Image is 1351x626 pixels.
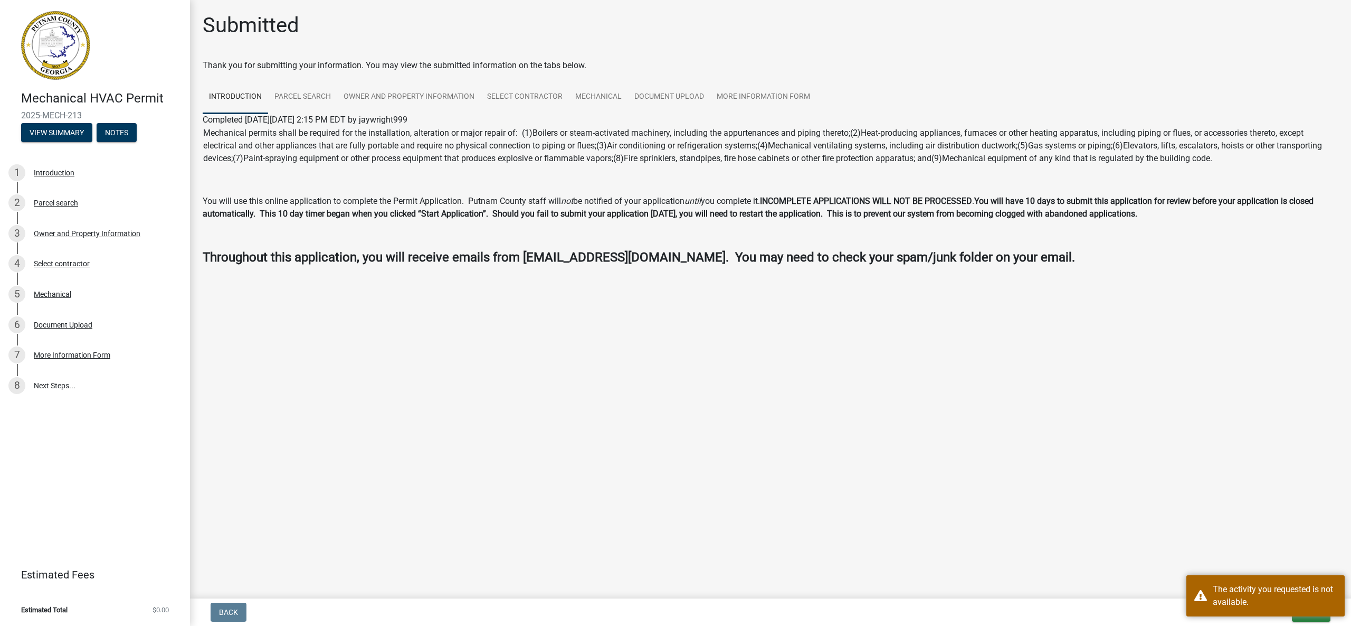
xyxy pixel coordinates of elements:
button: Back [211,603,246,622]
button: Notes [97,123,137,142]
div: Select contractor [34,260,90,267]
a: Document Upload [628,80,710,114]
a: Mechanical [569,80,628,114]
strong: Throughout this application, you will receive emails from [EMAIL_ADDRESS][DOMAIN_NAME]. You may n... [203,250,1075,265]
div: 6 [8,316,25,333]
a: Select contractor [481,80,569,114]
div: 8 [8,377,25,394]
div: 7 [8,347,25,363]
span: 2025-MECH-213 [21,110,169,120]
strong: INCOMPLETE APPLICATIONS WILL NOT BE PROCESSED [760,196,972,206]
div: Owner and Property Information [34,230,140,237]
a: Owner and Property Information [337,80,481,114]
div: 4 [8,255,25,272]
div: Introduction [34,169,74,176]
td: Mechanical permits shall be required for the installation, alteration or major repair of: (1)Boil... [203,126,1338,165]
i: until [684,196,701,206]
div: 1 [8,164,25,181]
a: Estimated Fees [8,564,173,585]
button: View Summary [21,123,92,142]
h1: Submitted [203,13,299,38]
span: $0.00 [153,606,169,613]
div: 2 [8,194,25,211]
div: Document Upload [34,321,92,329]
div: 3 [8,225,25,242]
wm-modal-confirm: Summary [21,129,92,137]
div: Thank you for submitting your information. You may view the submitted information on the tabs below. [203,59,1338,72]
div: The activity you requested is not available. [1213,583,1337,609]
div: Mechanical [34,291,71,298]
i: not [561,196,573,206]
span: Estimated Total [21,606,68,613]
span: Back [219,608,238,616]
img: Putnam County, Georgia [21,11,90,80]
a: More Information Form [710,80,816,114]
div: 5 [8,286,25,303]
div: More Information Form [34,351,110,359]
div: Parcel search [34,199,78,207]
a: Introduction [203,80,268,114]
p: You will use this online application to complete the Permit Application. Putnam County staff will... [203,195,1338,220]
h4: Mechanical HVAC Permit [21,91,182,106]
a: Parcel search [268,80,337,114]
wm-modal-confirm: Notes [97,129,137,137]
span: Completed [DATE][DATE] 2:15 PM EDT by jaywright999 [203,115,407,125]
